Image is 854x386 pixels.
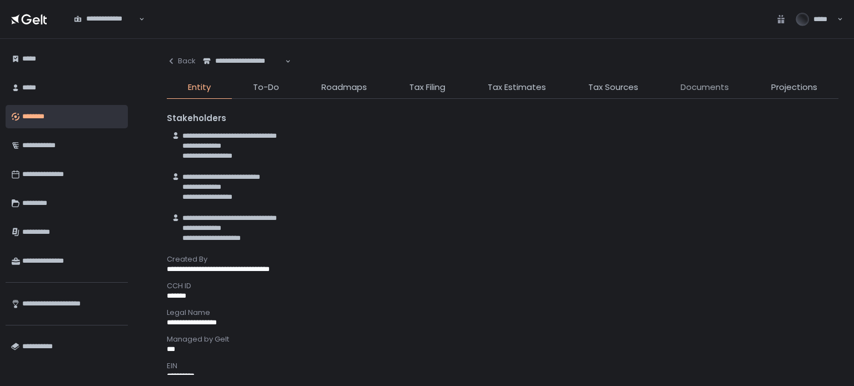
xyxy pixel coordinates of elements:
span: Tax Filing [409,81,445,94]
span: Documents [681,81,729,94]
div: Search for option [196,50,291,73]
span: Projections [771,81,817,94]
div: Legal Name [167,308,838,318]
button: Back [167,50,196,72]
div: EIN [167,361,838,371]
span: Tax Estimates [488,81,546,94]
input: Search for option [203,66,284,77]
span: To-Do [253,81,279,94]
div: CCH ID [167,281,838,291]
span: Roadmaps [321,81,367,94]
span: Entity [188,81,211,94]
div: Back [167,56,196,66]
div: Search for option [67,8,145,31]
div: Created By [167,254,838,264]
span: Tax Sources [588,81,638,94]
div: Stakeholders [167,112,838,125]
div: Managed by Gelt [167,334,838,344]
input: Search for option [74,24,138,35]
